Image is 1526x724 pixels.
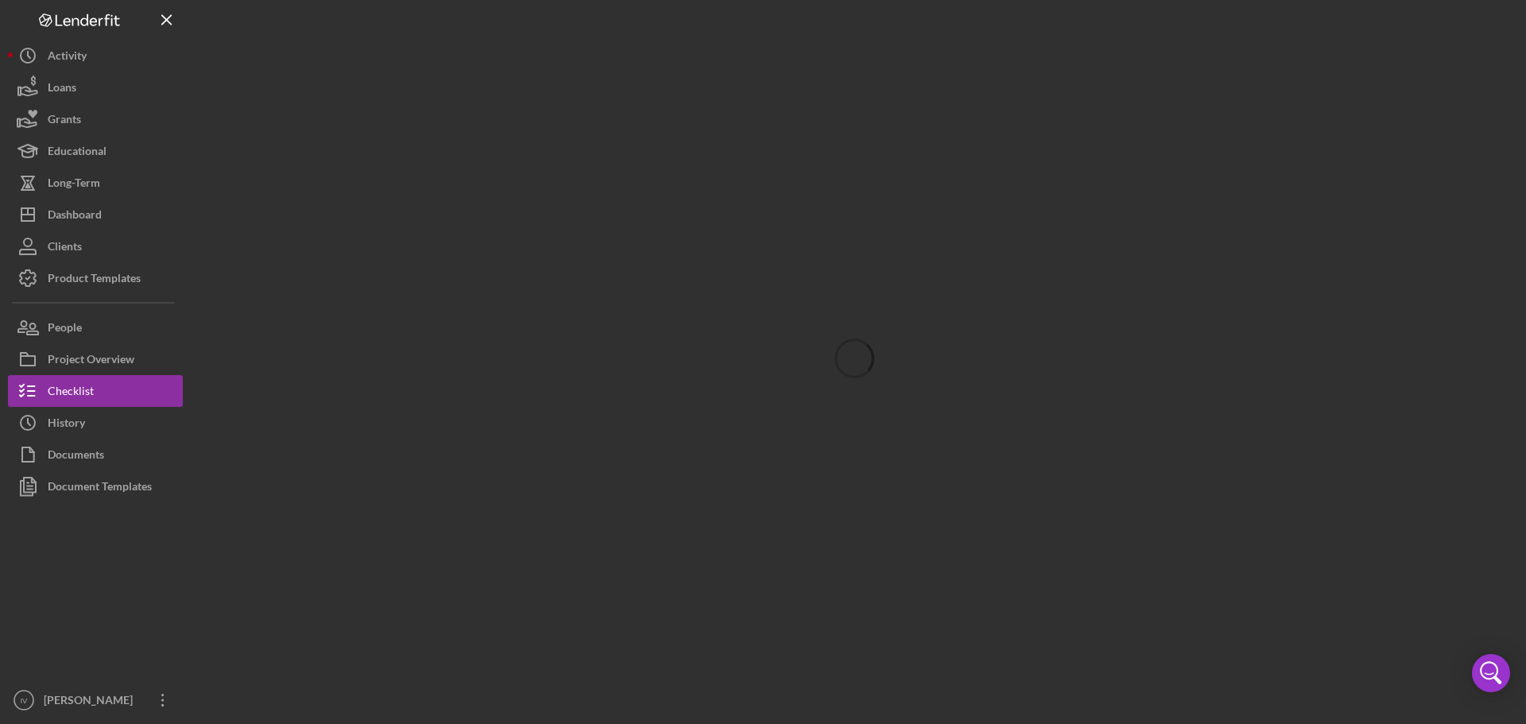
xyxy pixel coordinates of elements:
div: Loans [48,72,76,107]
button: Educational [8,135,183,167]
button: Checklist [8,375,183,407]
button: Long-Term [8,167,183,199]
div: Documents [48,439,104,474]
div: History [48,407,85,443]
text: IV [20,696,28,705]
div: Long-Term [48,167,100,203]
button: People [8,312,183,343]
div: Activity [48,40,87,75]
div: Grants [48,103,81,139]
div: Document Templates [48,470,152,506]
div: Checklist [48,375,94,411]
div: Project Overview [48,343,134,379]
button: History [8,407,183,439]
div: Open Intercom Messenger [1472,654,1510,692]
div: People [48,312,82,347]
div: Dashboard [48,199,102,234]
button: Grants [8,103,183,135]
button: Clients [8,230,183,262]
button: Project Overview [8,343,183,375]
button: Loans [8,72,183,103]
button: Documents [8,439,183,470]
button: Dashboard [8,199,183,230]
button: Product Templates [8,262,183,294]
div: [PERSON_NAME] [40,684,143,720]
button: Document Templates [8,470,183,502]
div: Educational [48,135,107,171]
button: IV[PERSON_NAME] [8,684,183,716]
div: Clients [48,230,82,266]
div: Product Templates [48,262,141,298]
button: Activity [8,40,183,72]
